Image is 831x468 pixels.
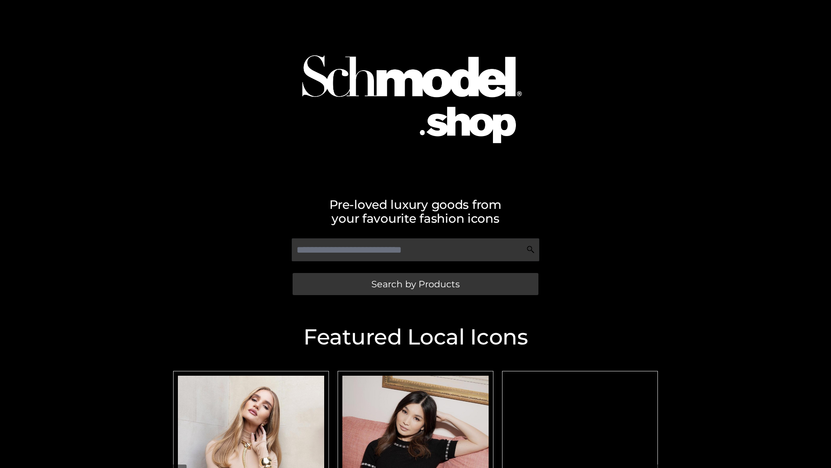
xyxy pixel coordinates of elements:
[526,245,535,254] img: Search Icon
[293,273,538,295] a: Search by Products
[169,326,662,348] h2: Featured Local Icons​
[169,198,662,225] h2: Pre-loved luxury goods from your favourite fashion icons
[371,279,460,289] span: Search by Products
